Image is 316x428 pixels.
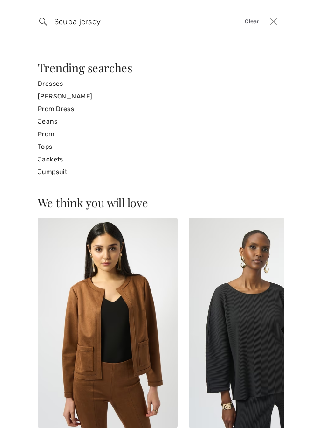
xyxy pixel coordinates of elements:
span: Clear [245,17,260,26]
a: [PERSON_NAME] [38,90,279,103]
a: Jackets [38,153,279,166]
a: Jeans [38,115,279,128]
a: Tops [38,140,279,153]
a: Dresses [38,77,279,90]
input: TYPE TO SEARCH [47,7,218,35]
img: Scuba Suede Straight Jacket Style 253173. Brown [38,218,178,428]
img: search the website [39,18,47,26]
a: Prom [38,128,279,140]
button: Close [267,14,281,28]
a: Prom Dress [38,103,279,115]
span: We think you will love [38,195,148,210]
a: Jumpsuit [38,166,279,178]
div: Trending searches [38,62,279,74]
